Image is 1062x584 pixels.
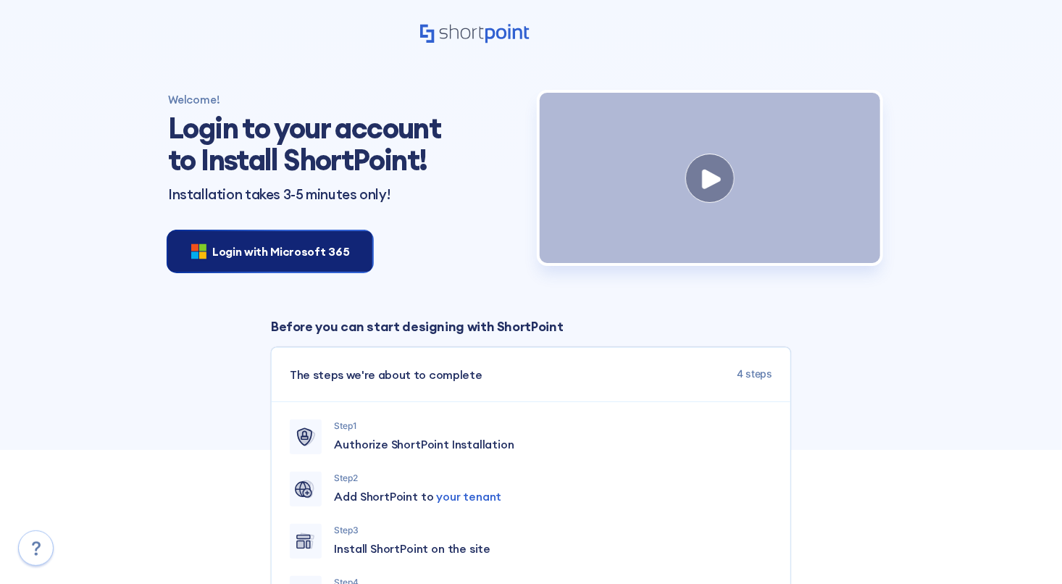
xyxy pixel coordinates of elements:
[436,489,501,504] span: your tenant
[335,488,502,505] span: Add ShortPoint to
[990,514,1062,584] iframe: Chat Widget
[168,187,522,202] p: Installation takes 3-5 minutes only!
[168,112,451,176] h1: Login to your account to Install ShortPoint!
[335,435,514,453] span: Authorize ShortPoint Installation
[335,540,491,557] span: Install ShortPoint on the site
[335,420,772,433] p: Step 1
[737,366,772,383] span: 4 steps
[271,317,791,336] p: Before you can start designing with ShortPoint
[168,93,522,107] h4: Welcome!
[290,366,482,383] span: The steps we're about to complete
[335,472,772,485] p: Step 2
[335,524,772,537] p: Step 3
[168,231,372,272] button: Login with Microsoft 365
[212,243,349,260] span: Login with Microsoft 365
